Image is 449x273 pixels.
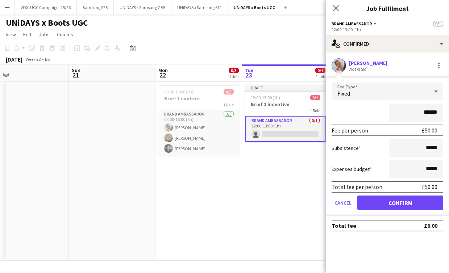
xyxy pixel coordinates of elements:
[245,67,254,73] span: Tue
[224,89,234,94] span: 0/3
[157,71,168,79] span: 22
[77,0,114,14] button: Samsung S25
[6,17,88,28] h1: UNiDAYS x Boots UGC
[332,127,368,134] div: Fee per person
[228,0,281,14] button: UNiDAYS x Boots UGC
[326,4,449,13] h3: Job Fulfilment
[223,102,234,108] span: 1 Role
[332,196,354,210] button: Cancel
[171,0,228,14] button: UNiDAYS x Samsung S11
[245,101,326,108] h3: Brief 1 incentive
[332,183,382,190] div: Total fee per person
[158,67,168,73] span: Mon
[72,67,80,73] span: Sun
[158,85,240,156] app-job-card: 08:00-16:00 (8h)0/3Brief 1 content1 RoleBrand Ambassador3/308:00-16:00 (8h)[PERSON_NAME][PERSON_N...
[245,116,326,142] app-card-role: Brand Ambassador0/112:00-13:00 (1h)
[71,71,80,79] span: 21
[349,60,387,66] div: [PERSON_NAME]
[310,95,320,100] span: 0/1
[6,31,16,38] span: View
[229,68,239,73] span: 0/3
[229,74,238,79] div: 1 Job
[24,56,42,62] span: Week 38
[332,222,356,229] div: Total fee
[316,74,325,79] div: 1 Job
[337,90,350,97] span: Fixed
[326,35,449,52] div: Confirmed
[245,85,326,142] app-job-card: Draft12:00-13:00 (1h)0/1Brief 1 incentive1 RoleBrand Ambassador0/112:00-13:00 (1h)
[332,21,378,26] button: Brand Ambassador
[332,145,361,151] label: Subsistence
[158,95,240,102] h3: Brief 1 content
[357,196,443,210] button: Confirm
[164,89,194,94] span: 08:00-16:00 (8h)
[349,66,368,72] div: Not rated
[422,127,437,134] div: £50.00
[54,30,76,39] a: Comms
[15,0,77,14] button: VOXI UGC Campaign '25/26
[57,31,73,38] span: Comms
[244,71,254,79] span: 23
[315,68,325,73] span: 0/1
[114,0,171,14] button: UNiDAYS x Samsung GB5
[310,108,320,113] span: 1 Role
[332,27,443,32] div: 12:00-13:00 (1h)
[3,30,19,39] a: View
[36,30,53,39] a: Jobs
[332,21,372,26] span: Brand Ambassador
[6,56,22,63] div: [DATE]
[332,166,372,172] label: Expenses budget
[251,95,280,100] span: 12:00-13:00 (1h)
[422,183,437,190] div: £50.00
[39,31,50,38] span: Jobs
[23,31,32,38] span: Edit
[158,110,240,156] app-card-role: Brand Ambassador3/308:00-16:00 (8h)[PERSON_NAME][PERSON_NAME][PERSON_NAME]
[245,85,326,91] div: Draft
[424,222,437,229] div: £0.00
[45,56,52,62] div: BST
[433,21,443,26] span: 0/1
[20,30,34,39] a: Edit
